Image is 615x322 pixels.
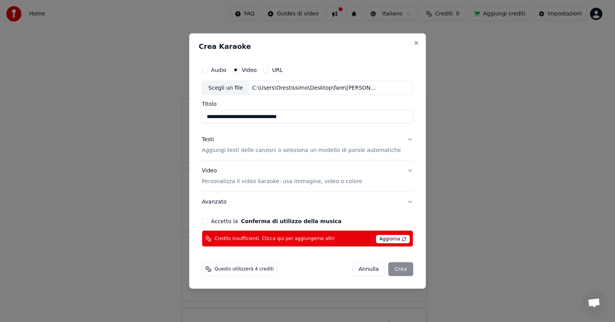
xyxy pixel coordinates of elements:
[241,219,342,224] button: Accetto la
[211,67,226,72] label: Audio
[249,84,380,92] div: C:\Users\Orestissimo\Desktop\fare\[PERSON_NAME] - ti amo e ti penso.mp4
[202,130,413,160] button: TestiAggiungi testi delle canzoni o seleziona un modello di parole automatiche
[242,67,257,72] label: Video
[202,101,413,107] label: Titolo
[202,192,413,212] button: Avanzato
[272,67,283,72] label: URL
[202,136,214,143] div: Testi
[202,178,362,185] p: Personalizza il video karaoke: usa immagine, video o colore
[202,81,249,95] div: Scegli un file
[202,167,362,185] div: Video
[202,161,413,192] button: VideoPersonalizza il video karaoke: usa immagine, video o colore
[211,219,341,224] label: Accetto la
[352,262,386,276] button: Annulla
[214,235,334,242] span: Credits insufficienti. Clicca qui per aggiungerne altri
[376,235,410,244] span: Aggiorna
[199,43,416,50] h2: Crea Karaoke
[202,147,401,154] p: Aggiungi testi delle canzoni o seleziona un modello di parole automatiche
[214,266,274,272] span: Questo utilizzerà 4 crediti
